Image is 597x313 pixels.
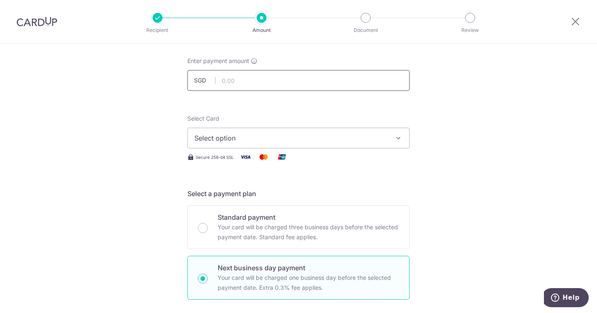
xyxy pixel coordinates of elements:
p: Next business day payment [218,263,399,273]
p: Your card will be charged one business day before the selected payment date. Extra 0.3% fee applies. [218,273,399,293]
img: Union Pay [274,152,290,162]
img: Visa [237,152,254,162]
p: Your card will be charged three business days before the selected payment date. Standard fee appl... [218,222,399,242]
img: Mastercard [255,152,272,162]
p: Review [439,26,501,34]
span: Select option [194,133,388,143]
span: Enter payment amount [187,57,249,65]
p: Document [335,26,396,34]
p: Amount [231,26,292,34]
button: Select option [187,128,410,148]
h5: Select a payment plan [187,189,410,199]
img: CardUp [17,17,57,27]
p: Recipient [127,26,188,34]
span: translation missing: en.payables.payment_networks.credit_card.summary.labels.select_card [187,115,219,122]
input: 0.00 [187,70,410,91]
span: Secure 256-bit SSL [196,154,234,160]
span: SGD [194,76,216,85]
p: Standard payment [218,212,399,222]
iframe: Opens a widget where you can find more information [544,288,589,309]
